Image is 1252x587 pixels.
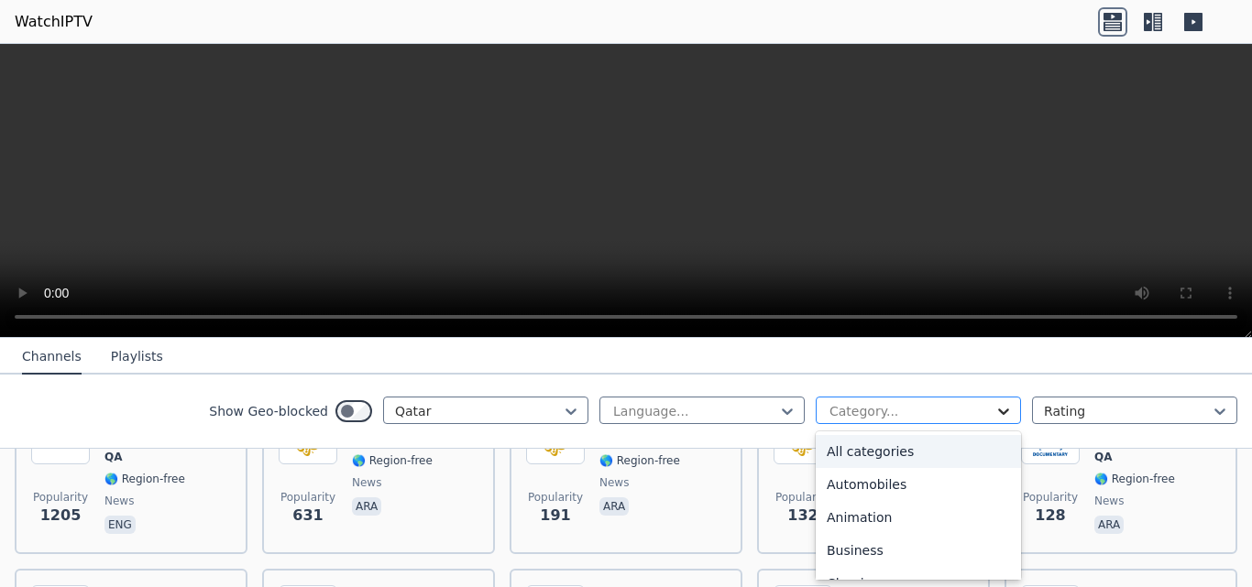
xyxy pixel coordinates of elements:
[104,516,136,534] p: eng
[599,475,629,490] span: news
[111,340,163,375] button: Playlists
[292,505,323,527] span: 631
[104,494,134,508] span: news
[1094,516,1124,534] p: ara
[816,534,1021,567] div: Business
[22,340,82,375] button: Channels
[1023,490,1078,505] span: Popularity
[352,453,433,468] span: 🌎 Region-free
[40,505,82,527] span: 1205
[352,475,381,490] span: news
[1094,494,1124,508] span: news
[775,490,830,505] span: Popularity
[816,501,1021,534] div: Animation
[1094,472,1175,486] span: 🌎 Region-free
[599,453,680,468] span: 🌎 Region-free
[209,402,328,420] label: Show Geo-blocked
[15,11,93,33] a: WatchIPTV
[280,490,335,505] span: Popularity
[540,505,570,527] span: 191
[599,497,629,516] p: ara
[816,468,1021,501] div: Automobiles
[1035,505,1065,527] span: 128
[1094,450,1113,464] span: QA
[528,490,583,505] span: Popularity
[787,505,818,527] span: 132
[33,490,88,505] span: Popularity
[104,450,123,464] span: QA
[352,497,381,516] p: ara
[816,435,1021,468] div: All categories
[104,472,185,486] span: 🌎 Region-free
